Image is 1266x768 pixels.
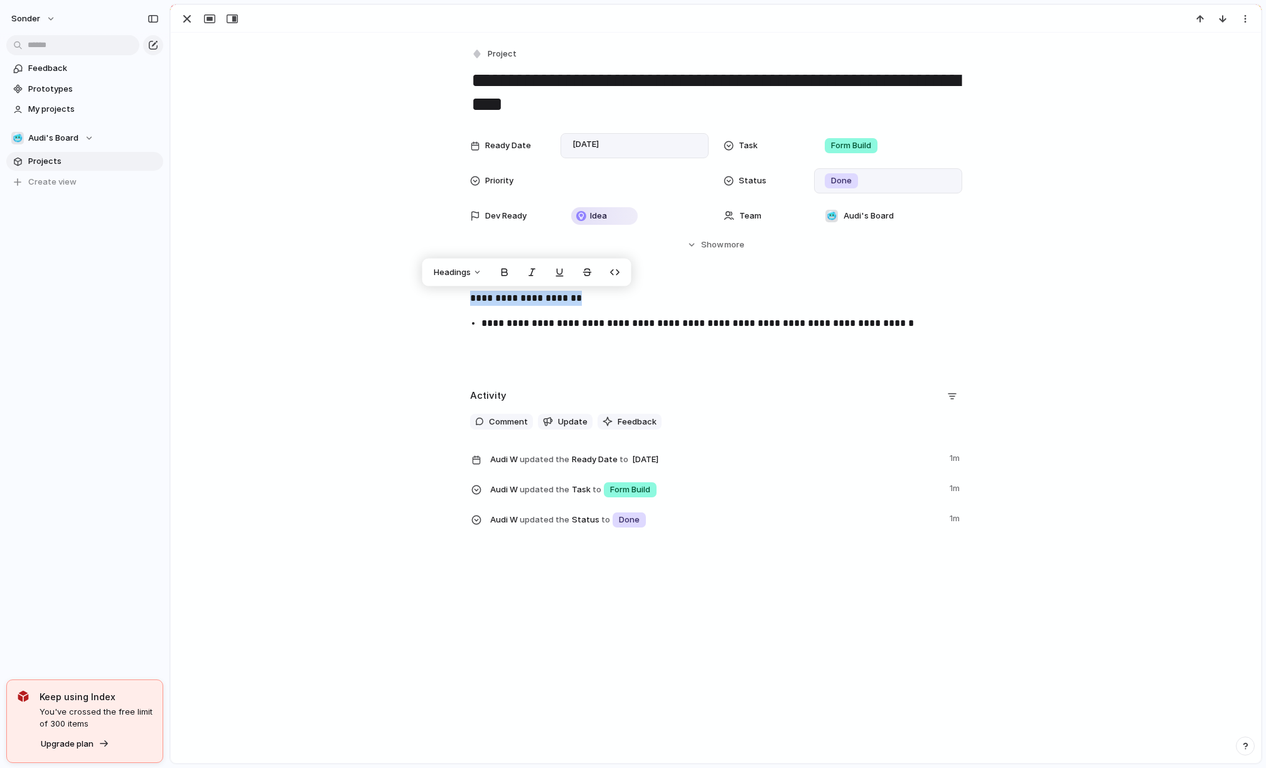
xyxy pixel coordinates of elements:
span: Comment [489,416,528,428]
span: Done [831,175,852,187]
span: Task [739,139,758,152]
a: My projects [6,100,163,119]
span: Form Build [610,484,650,496]
span: Idea [590,210,607,222]
span: Project [488,48,517,60]
span: Keep using Index [40,690,153,703]
div: 🥶 [825,210,838,222]
span: Ready Date [485,139,531,152]
button: 🥶Audi's Board [6,129,163,148]
span: updated the [520,453,569,466]
span: sonder [11,13,40,25]
span: to [620,453,628,466]
span: Prototypes [28,83,159,95]
span: Audi W [490,453,518,466]
span: Done [619,514,640,526]
span: Feedback [618,416,657,428]
span: [DATE] [629,452,662,467]
button: Comment [470,414,533,430]
a: Feedback [6,59,163,78]
span: Form Build [831,139,871,152]
span: My projects [28,103,159,116]
button: Headings [426,262,490,283]
button: Create view [6,173,163,192]
span: Update [558,416,587,428]
span: updated the [520,514,569,526]
button: Update [538,414,593,430]
span: Show [701,239,724,251]
span: 1m [950,480,962,495]
span: Status [739,175,766,187]
span: Create view [28,176,77,188]
span: more [724,239,744,251]
span: 1m [950,510,962,525]
span: Audi's Board [28,132,78,144]
span: Audi W [490,484,518,496]
button: Project [469,45,520,63]
span: updated the [520,484,569,496]
span: Ready Date [490,450,942,468]
span: Task [490,480,942,499]
span: to [601,514,610,526]
button: Feedback [598,414,662,430]
button: sonder [6,9,62,29]
span: 1m [950,450,962,465]
span: [DATE] [569,137,603,152]
h2: Activity [470,389,507,403]
span: Feedback [28,62,159,75]
a: Projects [6,152,163,171]
span: You've crossed the free limit of 300 items [40,706,153,730]
button: Showmore [470,234,962,256]
span: Audi W [490,514,518,526]
span: Team [739,210,761,222]
span: to [593,484,601,496]
div: 🥶 [11,132,24,144]
a: Prototypes [6,80,163,99]
span: Priority [485,175,513,187]
span: Audi's Board [844,210,894,222]
span: Projects [28,155,159,168]
span: Upgrade plan [41,738,94,750]
span: Headings [434,266,471,279]
span: Dev Ready [485,210,527,222]
span: Status [490,510,942,529]
button: Upgrade plan [37,735,113,753]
